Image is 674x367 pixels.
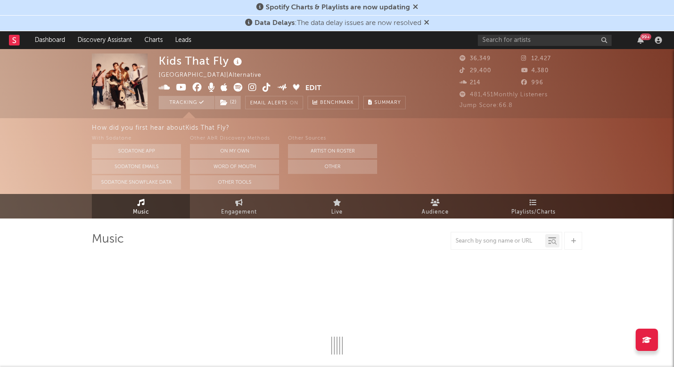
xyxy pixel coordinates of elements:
[308,96,359,109] a: Benchmark
[424,20,429,27] span: Dismiss
[169,31,197,49] a: Leads
[521,80,543,86] span: 996
[190,133,279,144] div: Other A&R Discovery Methods
[320,98,354,108] span: Benchmark
[637,37,644,44] button: 99+
[288,160,377,174] button: Other
[460,103,513,108] span: Jump Score: 66.8
[92,133,181,144] div: With Sodatone
[215,96,241,109] button: (2)
[245,96,303,109] button: Email AlertsOn
[190,175,279,190] button: Other Tools
[331,207,343,218] span: Live
[521,56,551,62] span: 12,427
[413,4,418,11] span: Dismiss
[422,207,449,218] span: Audience
[266,4,410,11] span: Spotify Charts & Playlists are now updating
[255,20,421,27] span: : The data delay issues are now resolved
[460,80,481,86] span: 214
[190,194,288,219] a: Engagement
[159,70,271,81] div: [GEOGRAPHIC_DATA] | Alternative
[190,144,279,158] button: On My Own
[288,133,377,144] div: Other Sources
[460,56,491,62] span: 36,349
[460,92,548,98] span: 481,451 Monthly Listeners
[386,194,484,219] a: Audience
[159,54,244,68] div: Kids That Fly
[92,123,674,133] div: How did you first hear about Kids That Fly ?
[511,207,555,218] span: Playlists/Charts
[71,31,138,49] a: Discovery Assistant
[92,144,181,158] button: Sodatone App
[478,35,612,46] input: Search for artists
[374,100,401,105] span: Summary
[133,207,149,218] span: Music
[159,96,214,109] button: Tracking
[214,96,241,109] span: ( 2 )
[460,68,491,74] span: 29,400
[521,68,549,74] span: 4,380
[451,238,545,245] input: Search by song name or URL
[92,160,181,174] button: Sodatone Emails
[288,194,386,219] a: Live
[640,33,651,40] div: 99 +
[484,194,582,219] a: Playlists/Charts
[29,31,71,49] a: Dashboard
[221,207,257,218] span: Engagement
[290,101,298,106] em: On
[92,194,190,219] a: Music
[255,20,295,27] span: Data Delays
[92,175,181,190] button: Sodatone Snowflake Data
[138,31,169,49] a: Charts
[190,160,279,174] button: Word Of Mouth
[305,83,321,94] button: Edit
[363,96,406,109] button: Summary
[288,144,377,158] button: Artist on Roster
